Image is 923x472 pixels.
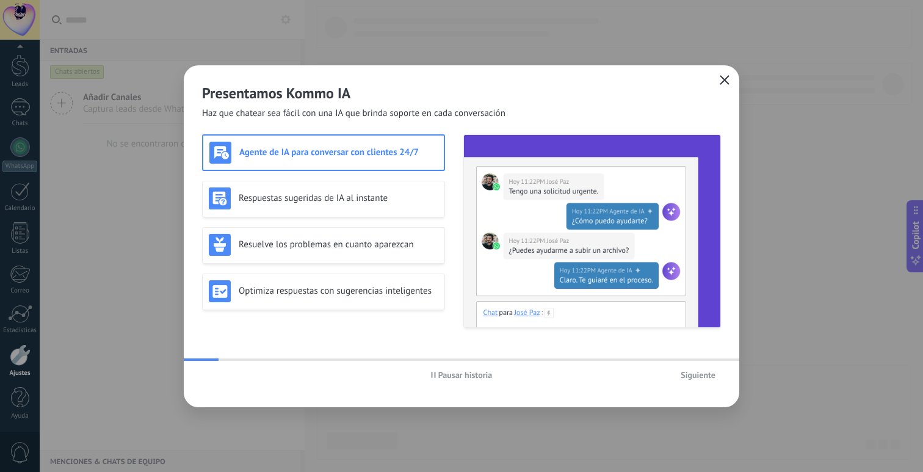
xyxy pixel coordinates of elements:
[202,84,721,103] h2: Presentamos Kommo IA
[239,192,438,204] h3: Respuestas sugeridas de IA al instante
[239,285,438,297] h3: Optimiza respuestas con sugerencias inteligentes
[675,366,721,384] button: Siguiente
[438,371,493,379] span: Pausar historia
[681,371,715,379] span: Siguiente
[202,107,505,120] span: Haz que chatear sea fácil con una IA que brinda soporte en cada conversación
[239,239,438,250] h3: Resuelve los problemas en cuanto aparezcan
[239,147,438,158] h3: Agente de IA para conversar con clientes 24/7
[425,366,498,384] button: Pausar historia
